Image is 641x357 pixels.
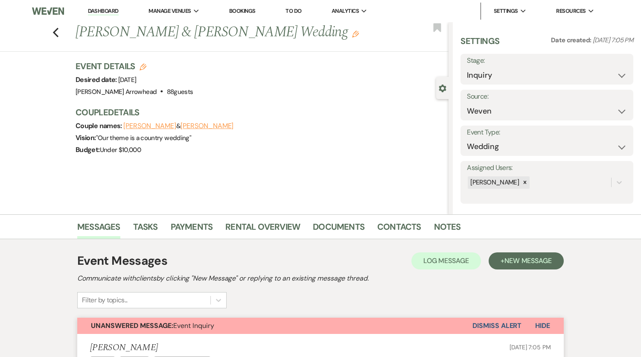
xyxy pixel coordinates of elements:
[434,220,461,239] a: Notes
[522,318,564,334] button: Hide
[76,22,371,43] h1: [PERSON_NAME] & [PERSON_NAME] Wedding
[535,321,550,330] span: Hide
[88,7,119,15] a: Dashboard
[225,220,300,239] a: Rental Overview
[171,220,213,239] a: Payments
[472,318,522,334] button: Dismiss Alert
[167,88,193,96] span: 88 guests
[76,106,440,118] h3: Couple Details
[556,7,586,15] span: Resources
[77,318,472,334] button: Unanswered Message:Event Inquiry
[551,36,593,44] span: Date created:
[32,2,64,20] img: Weven Logo
[91,321,173,330] strong: Unanswered Message:
[77,220,120,239] a: Messages
[467,126,627,139] label: Event Type:
[82,295,128,305] div: Filter by topics...
[494,7,518,15] span: Settings
[149,7,191,15] span: Manage Venues
[118,76,136,84] span: [DATE]
[467,91,627,103] label: Source:
[100,146,141,154] span: Under $10,000
[76,133,96,142] span: Vision:
[96,134,192,142] span: " Our theme is a country wedding "
[76,75,118,84] span: Desired date:
[467,162,627,174] label: Assigned Users:
[133,220,158,239] a: Tasks
[76,60,193,72] h3: Event Details
[123,122,233,130] span: &
[504,256,552,265] span: New Message
[286,7,301,15] a: To Do
[593,36,633,44] span: [DATE] 7:05 PM
[468,176,520,189] div: [PERSON_NAME]
[510,343,551,351] span: [DATE] 7:05 PM
[77,273,564,284] h2: Communicate with clients by clicking "New Message" or replying to an existing message thread.
[181,123,233,129] button: [PERSON_NAME]
[123,123,176,129] button: [PERSON_NAME]
[423,256,469,265] span: Log Message
[76,145,100,154] span: Budget:
[313,220,364,239] a: Documents
[352,30,359,38] button: Edit
[76,121,123,130] span: Couple names:
[460,35,499,54] h3: Settings
[332,7,359,15] span: Analytics
[76,88,157,96] span: [PERSON_NAME] Arrowhead
[439,84,446,92] button: Close lead details
[229,7,256,15] a: Bookings
[377,220,421,239] a: Contacts
[91,321,214,330] span: Event Inquiry
[489,252,564,269] button: +New Message
[467,55,627,67] label: Stage:
[90,342,215,353] h5: [PERSON_NAME]
[411,252,481,269] button: Log Message
[77,252,167,270] h1: Event Messages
